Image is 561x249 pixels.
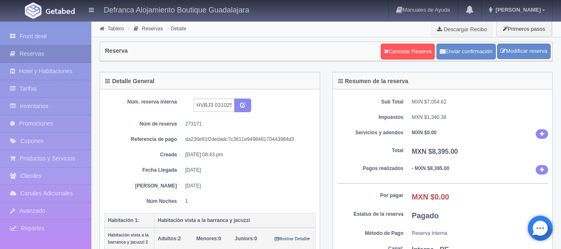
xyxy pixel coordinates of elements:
[337,230,404,237] dt: Método de Pago
[412,193,449,201] b: MXN $0.00
[493,7,541,13] span: [PERSON_NAME]
[274,236,311,242] a: Mostrar Detalle
[235,236,254,242] strong: Juniors:
[196,236,221,242] span: 0
[337,192,404,199] dt: Por pagar
[108,233,149,244] small: Habitación vista a la barranca y jacuzzi 2
[185,198,309,205] dd: 1
[412,130,437,136] b: MXN $0.00
[432,21,492,37] a: Descargar Recibo
[412,148,458,155] b: MXN $8,395.00
[110,151,177,158] dt: Creada
[185,182,309,190] dd: [DATE]
[436,44,496,59] button: Enviar confirmación
[110,136,177,143] dt: Referencia de pago
[185,121,309,128] dd: 273171
[110,167,177,174] dt: Fecha Llegada
[142,26,163,32] a: Reservas
[165,25,189,32] li: Detalle
[274,237,311,241] small: Mostrar Detalle
[337,114,404,121] dt: Impuestos
[412,114,549,121] dd: MXN $1,340.38
[108,217,139,223] b: Habitación 1:
[381,44,435,59] a: Cancelar Reserva
[25,2,42,19] img: Getabed
[337,211,404,218] dt: Estatus de la reserva
[185,167,309,174] dd: [DATE]
[337,99,404,106] dt: Sub Total
[158,236,178,242] strong: Adultos:
[412,99,549,106] dd: MXN $7,054.62
[412,212,439,220] b: Pagado
[412,165,450,171] b: - MXN $8,395.00
[496,21,552,37] button: Primeros pasos
[108,26,124,32] a: Tablero
[185,136,309,143] dd: da236e91f2dedadc7c3811e949848170443984d3
[235,236,257,242] span: 0
[158,236,181,242] span: 2
[110,99,177,106] dt: Núm. reserva interna
[110,182,177,190] dt: [PERSON_NAME]
[337,129,404,136] dt: Servicios y adendos
[196,236,218,242] strong: Menores:
[337,165,404,172] dt: Pagos realizados
[110,121,177,128] dt: Núm de reserva
[185,151,309,158] dd: [DATE] 08:43 pm
[105,78,154,84] h4: Detalle General
[337,147,404,154] dt: Total
[412,230,549,237] dd: Reserva Interna
[46,8,75,14] img: Getabed
[154,213,316,228] th: Habitación vista a la barranca y jacuzzi
[110,198,177,205] dt: Núm Noches
[338,78,409,84] h4: Resumen de la reserva
[104,4,249,15] h4: Defranca Alojamiento Boutique Guadalajara
[105,48,128,54] h4: Reserva
[497,44,551,59] a: Modificar reserva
